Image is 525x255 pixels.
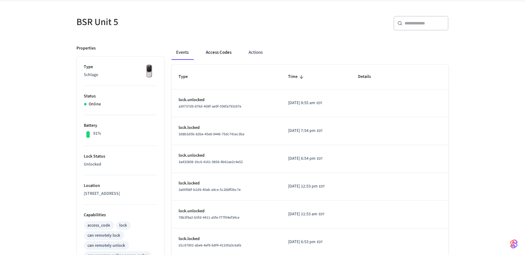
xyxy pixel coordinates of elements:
p: Battery [84,122,157,129]
button: Events [172,45,194,60]
p: Schlage [84,72,157,78]
span: 3d8b3d5b-82be-45e8-9446-75dc741ec3ba [179,132,245,137]
button: Actions [244,45,268,60]
div: America/New_York [288,100,322,106]
div: can remotely lock [88,232,120,239]
span: [DATE] 6:53 pm [288,239,316,245]
span: 78b3f9a2-b5fd-4411-a5fe-f77f04ef34ce [179,215,240,220]
p: lock.unlocked [179,152,274,159]
span: Time [288,72,305,82]
h5: BSR Unit 5 [77,16,259,28]
p: lock.unlocked [179,97,274,103]
span: 3a00f88f-b2d9-40ab-a4ce-5c268ff2bc7e [179,187,241,192]
p: lock.locked [179,236,274,242]
p: lock.locked [179,180,274,187]
span: EDT [319,184,325,189]
span: [DATE] 6:54 pm [288,155,316,162]
span: EDT [317,239,323,245]
div: can remotely unlock [88,242,125,249]
p: [STREET_ADDRESS] [84,191,157,197]
button: Access Codes [201,45,237,60]
span: d1c67902-abe6-4ef9-b8f4-41100a3c6afe [179,243,242,248]
span: 3a432808-1bc6-4161-9858-4b61ae2c4e52 [179,159,243,165]
div: access_code [88,222,110,229]
div: lock [120,222,127,229]
span: EDT [317,128,323,134]
span: Type [179,72,196,82]
img: Yale Assure Touchscreen Wifi Smart Lock, Satin Nickel, Front [142,64,157,79]
div: America/New_York [288,183,325,190]
span: a30737d9-876d-4d8f-ae9f-036fa793167e [179,104,242,109]
span: [DATE] 11:53 am [288,211,317,217]
p: Location [84,183,157,189]
p: Unlocked [84,161,157,168]
div: America/New_York [288,128,323,134]
p: lock.locked [179,125,274,131]
p: Online [89,101,101,107]
p: Lock Status [84,153,157,160]
p: Properties [77,45,96,52]
p: Type [84,64,157,70]
img: SeamLogoGradient.69752ec5.svg [510,239,518,249]
span: Details [358,72,379,82]
div: ant example [172,45,449,60]
p: lock.unlocked [179,208,274,214]
span: EDT [317,156,323,162]
span: EDT [316,100,322,106]
span: [DATE] 8:55 am [288,100,315,106]
div: America/New_York [288,155,323,162]
p: 91% [93,130,101,137]
p: Status [84,93,157,100]
div: America/New_York [288,211,324,217]
span: [DATE] 12:53 pm [288,183,318,190]
p: Capabilities [84,212,157,218]
span: [DATE] 7:54 pm [288,128,316,134]
div: America/New_York [288,239,323,245]
span: EDT [319,212,324,217]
